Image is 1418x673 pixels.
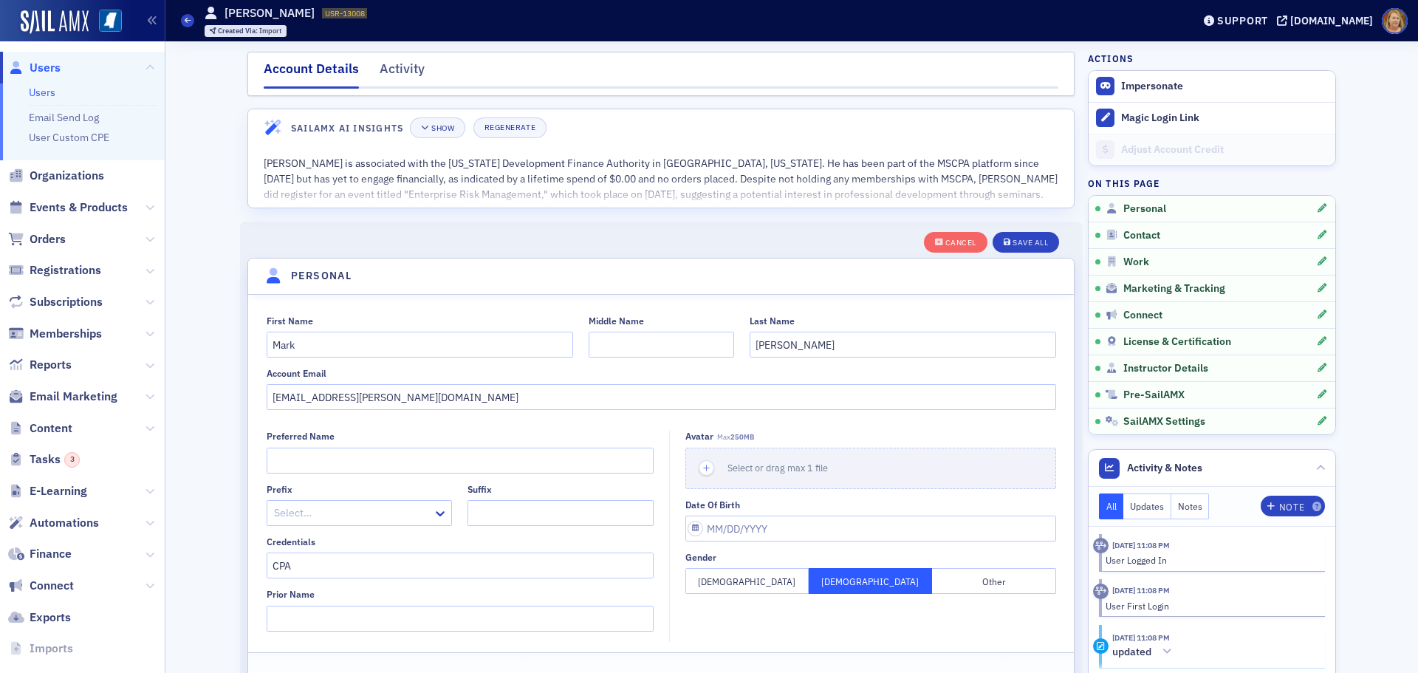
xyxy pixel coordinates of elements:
span: Email Marketing [30,389,117,405]
button: Other [932,568,1055,594]
div: Prior Name [267,589,315,600]
a: Finance [8,546,72,562]
a: Users [8,60,61,76]
div: Show [431,124,454,132]
span: Marketing & Tracking [1123,282,1225,295]
time: 5/28/2025 11:08 PM [1112,632,1170,643]
a: View Homepage [89,10,122,35]
button: Notes [1171,493,1210,519]
div: Note [1279,503,1304,511]
a: Content [8,420,72,437]
span: Created Via : [218,26,259,35]
span: Events & Products [30,199,128,216]
span: Registrations [30,262,101,279]
button: Impersonate [1121,80,1183,93]
span: Connect [1123,309,1162,322]
input: MM/DD/YYYY [685,516,1056,542]
div: Suffix [467,484,492,495]
button: [DEMOGRAPHIC_DATA] [809,568,932,594]
button: Note [1261,496,1325,516]
span: Connect [30,578,74,594]
span: 250MB [730,432,754,442]
span: Tasks [30,451,80,468]
span: License & Certification [1123,335,1231,349]
img: SailAMX [21,10,89,34]
span: Personal [1123,202,1166,216]
h4: On this page [1088,177,1336,190]
span: Contact [1123,229,1160,242]
div: Created Via: Import [205,25,287,37]
button: Select or drag max 1 file [685,448,1056,489]
button: Regenerate [473,117,547,138]
div: Gender [685,552,716,563]
time: 5/28/2025 11:08 PM [1112,585,1170,595]
span: Automations [30,515,99,531]
span: Imports [30,640,73,657]
div: Date of Birth [685,499,740,510]
button: Cancel [924,232,987,253]
span: Max [717,432,754,442]
button: Magic Login Link [1089,102,1335,134]
span: Organizations [30,168,104,184]
div: Cancel [945,239,976,247]
h5: updated [1112,646,1151,659]
span: Users [30,60,61,76]
a: Exports [8,609,71,626]
span: E-Learning [30,483,87,499]
button: [DOMAIN_NAME] [1277,16,1378,26]
a: Email Send Log [29,111,99,124]
span: USR-13008 [325,8,365,18]
span: Exports [30,609,71,626]
span: Memberships [30,326,102,342]
span: Pre-SailAMX [1123,389,1185,402]
a: Registrations [8,262,101,279]
button: Save All [993,232,1059,253]
div: Adjust Account Credit [1121,143,1328,157]
span: Subscriptions [30,294,103,310]
span: Work [1123,256,1149,269]
div: User First Login [1106,599,1315,612]
span: Content [30,420,72,437]
div: Credentials [267,536,315,547]
div: [DOMAIN_NAME] [1290,14,1373,27]
span: Profile [1382,8,1408,34]
span: Reports [30,357,72,373]
div: Activity [1093,584,1109,599]
div: Account Details [264,59,359,89]
a: Reports [8,357,72,373]
img: SailAMX [99,10,122,33]
span: Orders [30,231,66,247]
div: Middle Name [589,315,644,327]
div: Support [1217,14,1268,27]
div: 3 [64,452,80,468]
span: SailAMX Settings [1123,415,1205,428]
a: Events & Products [8,199,128,216]
a: Imports [8,640,73,657]
a: Tasks3 [8,451,80,468]
a: Organizations [8,168,104,184]
div: Account Email [267,368,326,379]
span: Activity & Notes [1127,460,1202,476]
div: Preferred Name [267,431,335,442]
span: Select or drag max 1 file [727,462,828,474]
button: All [1099,493,1124,519]
div: Save All [1013,239,1048,247]
a: User Custom CPE [29,131,109,144]
h4: Actions [1088,52,1134,65]
button: [DEMOGRAPHIC_DATA] [685,568,809,594]
div: Avatar [685,431,713,442]
div: First Name [267,315,313,327]
a: E-Learning [8,483,87,499]
h1: [PERSON_NAME] [225,5,315,21]
a: Memberships [8,326,102,342]
div: Magic Login Link [1121,112,1328,125]
a: Adjust Account Credit [1089,134,1335,165]
a: Orders [8,231,66,247]
time: 5/28/2025 11:08 PM [1112,540,1170,550]
div: Import [218,27,281,35]
a: Automations [8,515,99,531]
a: Email Marketing [8,389,117,405]
div: User Logged In [1106,553,1315,567]
div: Update [1093,638,1109,654]
div: Activity [1093,538,1109,553]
